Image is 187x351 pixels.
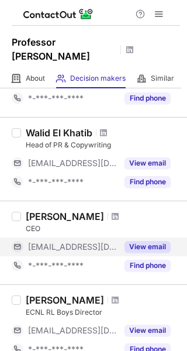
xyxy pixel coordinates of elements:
img: ContactOut v5.3.10 [23,7,93,21]
button: Reveal Button [124,325,171,336]
button: Reveal Button [124,260,171,271]
button: Reveal Button [124,92,171,104]
span: Decision makers [70,74,126,83]
div: [PERSON_NAME] [26,211,104,222]
span: About [26,74,45,83]
div: [PERSON_NAME] [26,294,104,306]
div: Walid El Khatib [26,127,92,139]
div: Head of PR & Copywriting [26,140,180,150]
div: ECNL RL Boys Director [26,307,180,318]
div: CEO [26,223,180,234]
button: Reveal Button [124,241,171,253]
span: Similar [151,74,174,83]
span: [EMAIL_ADDRESS][DOMAIN_NAME] [28,158,117,168]
h1: Professor [PERSON_NAME] [12,35,117,63]
span: [EMAIL_ADDRESS][DOMAIN_NAME] [28,325,117,336]
button: Reveal Button [124,176,171,188]
button: Reveal Button [124,157,171,169]
span: [EMAIL_ADDRESS][DOMAIN_NAME] [28,242,117,252]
